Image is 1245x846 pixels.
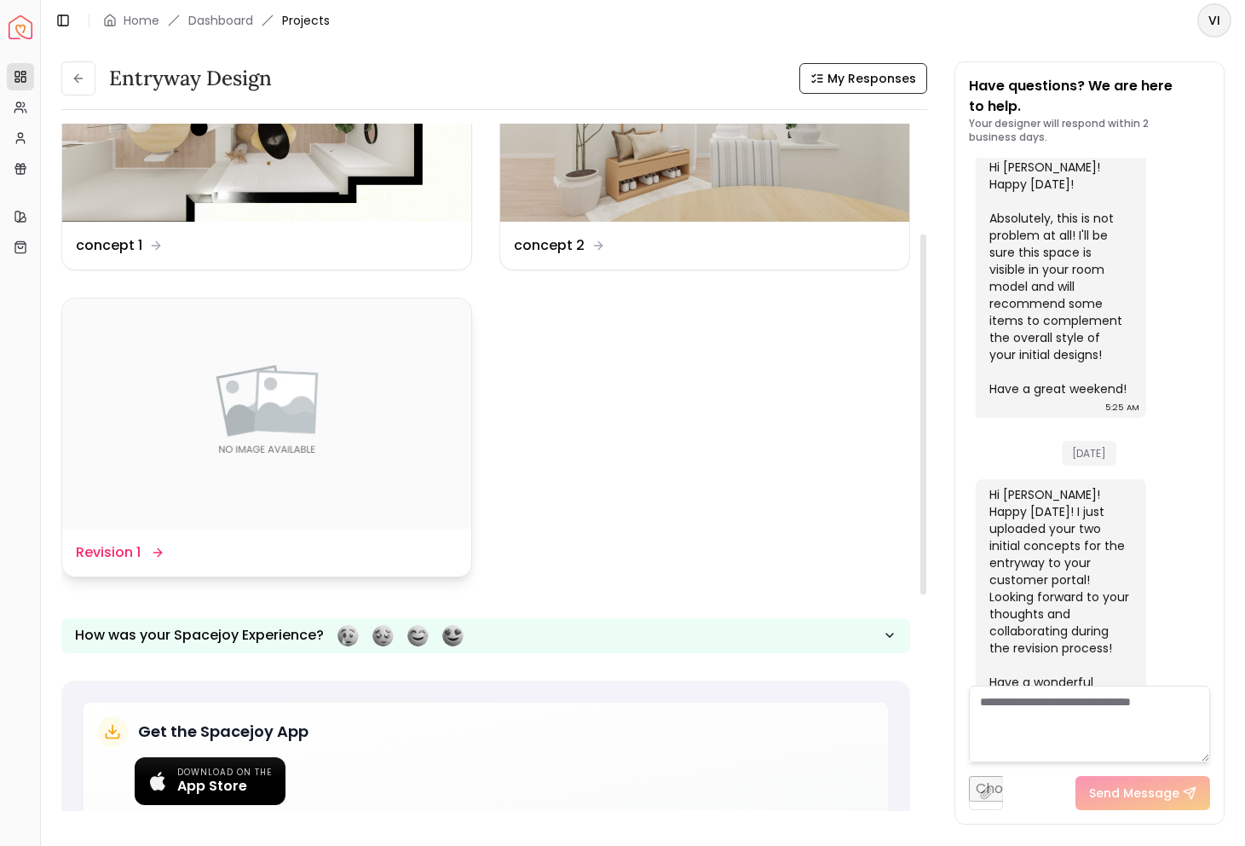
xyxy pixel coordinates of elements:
a: Home [124,12,159,29]
div: Hi [PERSON_NAME]! Happy [DATE]! Absolutely, this is not problem at all! I'll be sure this space i... [989,159,1129,397]
span: Projects [282,12,330,29]
a: Download on the App Store [135,757,285,806]
p: How was your Spacejoy Experience? [75,625,324,646]
dd: concept 1 [76,235,142,256]
a: Spacejoy [9,15,32,39]
div: Hi [PERSON_NAME]! Happy [DATE]! I just uploaded your two initial concepts for the entryway to you... [989,486,1129,708]
span: VI [1199,5,1230,36]
dd: concept 2 [514,235,585,256]
span: App Store [177,778,272,795]
h5: Get the Spacejoy App [138,720,308,744]
a: Dashboard [188,12,253,29]
p: Have questions? We are here to help. [969,76,1210,117]
img: Apple logo [148,772,167,791]
span: Download on the [177,768,272,779]
img: Spacejoy Logo [9,15,32,39]
button: How was your Spacejoy Experience?Feeling terribleFeeling badFeeling goodFeeling awesome [61,618,910,653]
img: Revision 1 [62,298,471,529]
h3: entryway design [109,65,272,92]
span: My Responses [827,70,916,87]
p: Your designer will respond within 2 business days. [969,117,1210,144]
dd: Revision 1 [76,542,141,563]
div: 5:25 AM [1105,399,1139,416]
nav: breadcrumb [103,12,330,29]
button: My Responses [799,63,927,94]
button: VI [1197,3,1231,38]
span: [DATE] [1062,441,1116,466]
